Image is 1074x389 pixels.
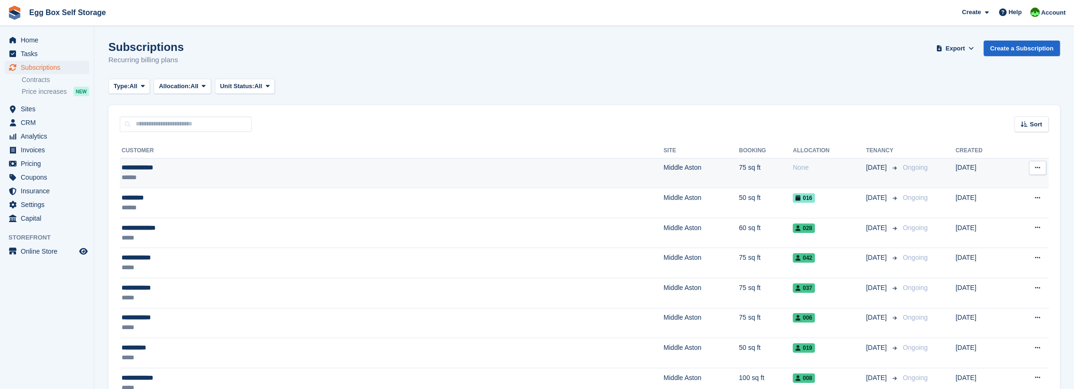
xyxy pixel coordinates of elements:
[866,313,888,323] span: [DATE]
[739,218,793,248] td: 60 sq ft
[866,163,888,173] span: [DATE]
[5,116,89,129] a: menu
[5,157,89,170] a: menu
[21,116,77,129] span: CRM
[120,143,664,158] th: Customer
[22,86,89,97] a: Price increases NEW
[793,283,815,293] span: 037
[793,163,866,173] div: None
[866,373,888,383] span: [DATE]
[664,158,739,188] td: Middle Aston
[21,157,77,170] span: Pricing
[220,82,254,91] span: Unit Status:
[664,308,739,338] td: Middle Aston
[5,143,89,157] a: menu
[21,171,77,184] span: Coupons
[793,313,815,323] span: 006
[664,278,739,308] td: Middle Aston
[215,79,275,94] button: Unit Status: All
[739,248,793,278] td: 75 sq ft
[902,164,927,171] span: Ongoing
[5,245,89,258] a: menu
[5,198,89,211] a: menu
[902,344,927,351] span: Ongoing
[739,338,793,368] td: 50 sq ft
[902,374,927,381] span: Ongoing
[25,5,110,20] a: Egg Box Self Storage
[5,130,89,143] a: menu
[1030,120,1042,129] span: Sort
[955,308,1009,338] td: [DATE]
[793,223,815,233] span: 028
[130,82,138,91] span: All
[108,55,184,66] p: Recurring billing plans
[190,82,198,91] span: All
[5,61,89,74] a: menu
[866,283,888,293] span: [DATE]
[739,308,793,338] td: 75 sq ft
[5,47,89,60] a: menu
[664,143,739,158] th: Site
[74,87,89,96] div: NEW
[955,158,1009,188] td: [DATE]
[902,314,927,321] span: Ongoing
[21,143,77,157] span: Invoices
[866,343,888,353] span: [DATE]
[5,33,89,47] a: menu
[21,212,77,225] span: Capital
[1008,8,1022,17] span: Help
[962,8,981,17] span: Create
[866,223,888,233] span: [DATE]
[955,248,1009,278] td: [DATE]
[21,47,77,60] span: Tasks
[21,245,77,258] span: Online Store
[8,6,22,20] img: stora-icon-8386f47178a22dfd0bd8f6a31ec36ba5ce8667c1dd55bd0f319d3a0aa187defe.svg
[793,193,815,203] span: 016
[955,188,1009,218] td: [DATE]
[664,188,739,218] td: Middle Aston
[945,44,965,53] span: Export
[8,233,94,242] span: Storefront
[21,130,77,143] span: Analytics
[254,82,262,91] span: All
[984,41,1060,56] a: Create a Subscription
[5,102,89,116] a: menu
[22,87,67,96] span: Price increases
[739,143,793,158] th: Booking
[793,253,815,263] span: 042
[21,61,77,74] span: Subscriptions
[739,278,793,308] td: 75 sq ft
[22,75,89,84] a: Contracts
[154,79,211,94] button: Allocation: All
[5,212,89,225] a: menu
[902,284,927,291] span: Ongoing
[866,253,888,263] span: [DATE]
[739,188,793,218] td: 50 sq ft
[935,41,976,56] button: Export
[108,41,184,53] h1: Subscriptions
[108,79,150,94] button: Type: All
[866,193,888,203] span: [DATE]
[664,248,739,278] td: Middle Aston
[902,194,927,201] span: Ongoing
[114,82,130,91] span: Type:
[664,338,739,368] td: Middle Aston
[21,184,77,198] span: Insurance
[793,343,815,353] span: 019
[21,198,77,211] span: Settings
[21,102,77,116] span: Sites
[793,373,815,383] span: 008
[1030,8,1040,17] img: Charles Sandy
[739,158,793,188] td: 75 sq ft
[78,246,89,257] a: Preview store
[955,218,1009,248] td: [DATE]
[5,184,89,198] a: menu
[21,33,77,47] span: Home
[955,143,1009,158] th: Created
[902,224,927,232] span: Ongoing
[955,338,1009,368] td: [DATE]
[902,254,927,261] span: Ongoing
[159,82,190,91] span: Allocation:
[1041,8,1066,17] span: Account
[664,218,739,248] td: Middle Aston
